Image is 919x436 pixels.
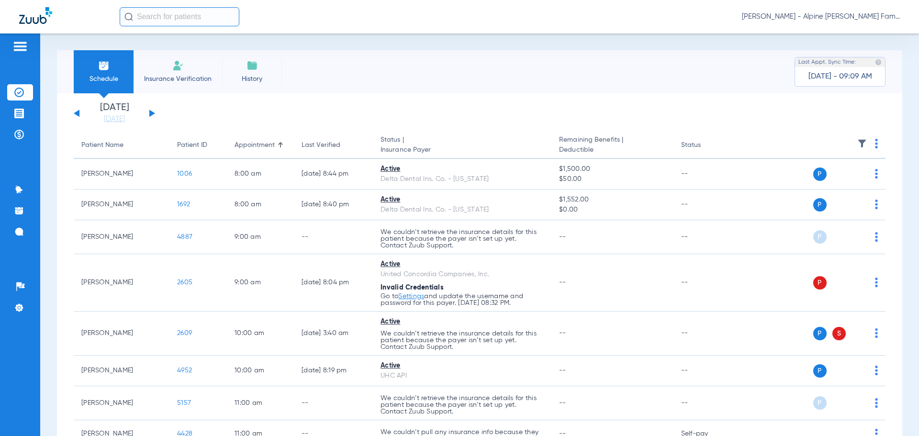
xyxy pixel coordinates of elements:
th: Status [673,132,738,159]
span: Insurance Verification [141,74,215,84]
span: P [813,327,827,340]
span: Last Appt. Sync Time: [798,57,856,67]
th: Status | [373,132,551,159]
div: Active [381,259,544,269]
div: Active [381,317,544,327]
img: History [247,60,258,71]
td: -- [673,159,738,190]
span: P [813,230,827,244]
th: Remaining Benefits | [551,132,673,159]
span: [DATE] - 09:09 AM [808,72,872,81]
span: Deductible [559,145,665,155]
td: 10:00 AM [227,356,294,386]
img: group-dot-blue.svg [875,278,878,287]
img: group-dot-blue.svg [875,169,878,179]
div: Active [381,195,544,205]
span: P [813,364,827,378]
img: Zuub Logo [19,7,52,24]
img: group-dot-blue.svg [875,139,878,148]
td: -- [294,386,373,420]
span: -- [559,279,566,286]
span: History [229,74,275,84]
div: Chat Widget [871,390,919,436]
td: [PERSON_NAME] [74,159,169,190]
span: Schedule [81,74,126,84]
span: 2609 [177,330,192,336]
span: 4887 [177,234,192,240]
span: -- [559,234,566,240]
span: 2605 [177,279,192,286]
img: group-dot-blue.svg [875,366,878,375]
span: P [813,396,827,410]
td: 8:00 AM [227,190,294,220]
td: [DATE] 8:04 PM [294,254,373,312]
img: Search Icon [124,12,133,21]
td: 9:00 AM [227,220,294,254]
div: UHC API [381,371,544,381]
td: 9:00 AM [227,254,294,312]
td: [DATE] 8:44 PM [294,159,373,190]
span: Insurance Payer [381,145,544,155]
td: -- [673,312,738,356]
div: Delta Dental Ins. Co. - [US_STATE] [381,205,544,215]
span: Invalid Credentials [381,284,444,291]
span: 5157 [177,400,191,406]
td: 8:00 AM [227,159,294,190]
span: $0.00 [559,205,665,215]
p: Go to and update the username and password for this payer. [DATE] 08:32 PM. [381,293,544,306]
span: -- [559,367,566,374]
img: last sync help info [875,59,882,66]
td: -- [673,386,738,420]
a: [DATE] [86,114,143,124]
span: P [813,198,827,212]
div: Active [381,361,544,371]
a: Settings [398,293,424,300]
img: Schedule [98,60,110,71]
div: Last Verified [302,140,340,150]
span: 4952 [177,367,192,374]
div: Patient ID [177,140,207,150]
div: United Concordia Companies, Inc. [381,269,544,279]
td: [PERSON_NAME] [74,356,169,386]
span: [PERSON_NAME] - Alpine [PERSON_NAME] Family Dental [742,12,900,22]
img: group-dot-blue.svg [875,232,878,242]
img: group-dot-blue.svg [875,200,878,209]
p: We couldn’t retrieve the insurance details for this patient because the payer isn’t set up yet. C... [381,330,544,350]
img: Manual Insurance Verification [172,60,184,71]
td: [PERSON_NAME] [74,386,169,420]
td: [PERSON_NAME] [74,190,169,220]
td: [DATE] 3:40 AM [294,312,373,356]
td: -- [673,190,738,220]
div: Active [381,164,544,174]
span: $1,552.00 [559,195,665,205]
img: filter.svg [857,139,867,148]
div: Last Verified [302,140,365,150]
td: [DATE] 8:19 PM [294,356,373,386]
span: $1,500.00 [559,164,665,174]
td: 11:00 AM [227,386,294,420]
li: [DATE] [86,103,143,124]
td: [PERSON_NAME] [74,312,169,356]
td: -- [294,220,373,254]
span: -- [559,330,566,336]
td: -- [673,220,738,254]
span: -- [559,400,566,406]
td: [DATE] 8:40 PM [294,190,373,220]
span: $50.00 [559,174,665,184]
td: -- [673,254,738,312]
p: We couldn’t retrieve the insurance details for this patient because the payer isn’t set up yet. C... [381,229,544,249]
td: -- [673,356,738,386]
div: Delta Dental Ins. Co. - [US_STATE] [381,174,544,184]
span: S [832,327,846,340]
span: 1006 [177,170,192,177]
div: Appointment [235,140,275,150]
img: hamburger-icon [12,41,28,52]
input: Search for patients [120,7,239,26]
p: We couldn’t retrieve the insurance details for this patient because the payer isn’t set up yet. C... [381,395,544,415]
div: Patient Name [81,140,123,150]
img: group-dot-blue.svg [875,328,878,338]
td: [PERSON_NAME] [74,220,169,254]
div: Patient Name [81,140,162,150]
div: Appointment [235,140,286,150]
td: [PERSON_NAME] [74,254,169,312]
